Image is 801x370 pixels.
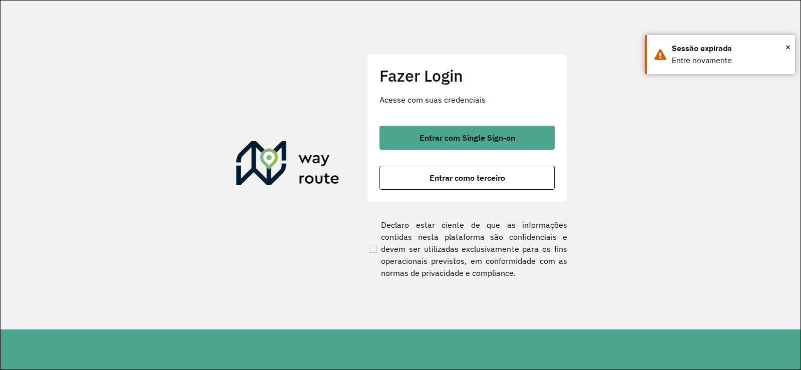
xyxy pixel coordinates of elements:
[379,126,555,150] button: button
[379,66,555,85] h2: Fazer Login
[785,40,790,55] span: ×
[379,94,555,106] p: Acesse com suas credenciais
[785,40,790,55] button: Close
[367,219,567,279] label: Declaro estar ciente de que as informações contidas nesta plataforma são confidenciais e devem se...
[379,166,555,190] button: button
[236,141,339,189] img: Roteirizador AmbevTech
[672,43,787,55] div: Sessão expirada
[430,174,505,182] span: Entrar como terceiro
[672,55,787,67] div: Entre novamente
[420,134,515,142] span: Entrar com Single Sign-on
